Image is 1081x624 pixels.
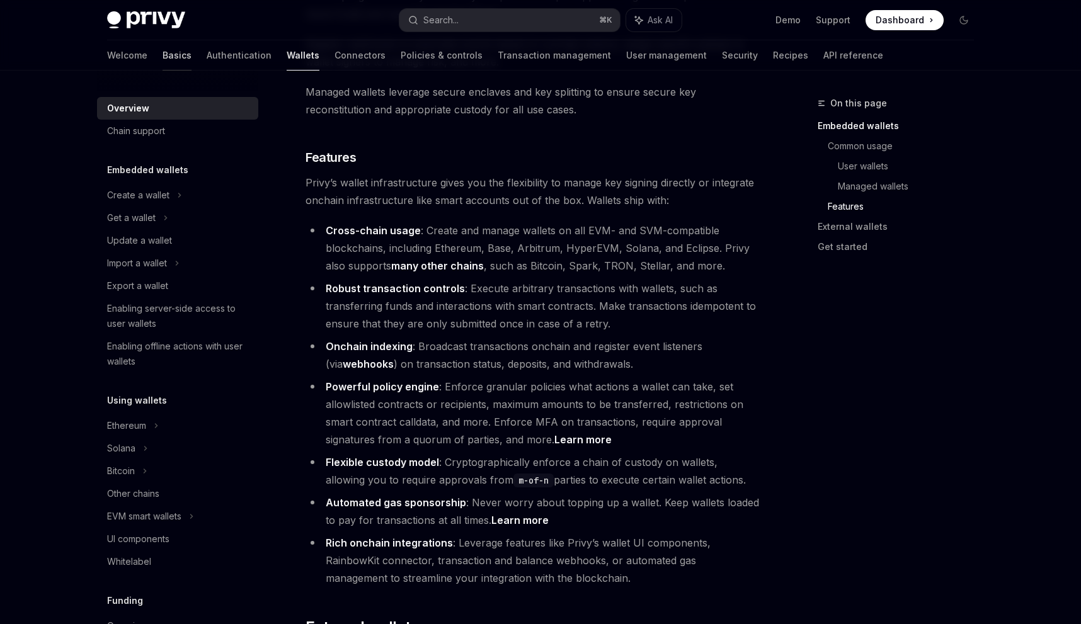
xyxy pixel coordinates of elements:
a: Export a wallet [97,275,258,297]
button: Ask AI [626,9,682,31]
a: Update a wallet [97,229,258,252]
a: webhooks [343,358,394,371]
img: dark logo [107,11,185,29]
strong: Flexible custody model [326,456,439,468]
a: API reference [823,40,883,71]
a: Policies & controls [401,40,483,71]
a: UI components [97,528,258,550]
a: User wallets [838,156,984,176]
div: Search... [423,13,459,28]
code: m-of-n [513,474,554,487]
a: Chain support [97,120,258,142]
a: Learn more [491,514,549,527]
div: UI components [107,531,169,547]
h5: Using wallets [107,393,167,408]
li: : Broadcast transactions onchain and register event listeners (via ) on transaction status, depos... [306,338,760,373]
a: Security [722,40,758,71]
strong: Rich onchain integrations [326,536,453,549]
div: Other chains [107,486,159,501]
li: : Execute arbitrary transactions with wallets, such as transferring funds and interactions with s... [306,280,760,332]
strong: Robust transaction controls [326,282,465,295]
div: Chain support [107,123,165,139]
a: Connectors [335,40,386,71]
a: Managed wallets [838,176,984,196]
li: : Cryptographically enforce a chain of custody on wallets, allowing you to require approvals from... [306,453,760,489]
a: Whitelabel [97,550,258,573]
a: Overview [97,97,258,120]
a: Basics [163,40,192,71]
li: : Create and manage wallets on all EVM- and SVM-compatible blockchains, including Ethereum, Base,... [306,222,760,275]
span: Features [306,149,356,166]
strong: Cross-chain usage [326,224,421,237]
button: Toggle dark mode [954,10,974,30]
h5: Embedded wallets [107,162,188,178]
a: Learn more [554,433,612,446]
span: ⌘ K [599,15,612,25]
span: Dashboard [876,14,924,26]
a: Support [816,14,850,26]
span: Managed wallets leverage secure enclaves and key splitting to ensure secure key reconstitution an... [306,83,760,118]
a: External wallets [818,217,984,237]
li: : Leverage features like Privy’s wallet UI components, RainbowKit connector, transaction and bala... [306,534,760,587]
a: Features [828,196,984,217]
a: Embedded wallets [818,116,984,136]
div: Get a wallet [107,210,156,225]
a: Common usage [828,136,984,156]
div: Bitcoin [107,463,135,479]
strong: Onchain indexing [326,340,413,353]
div: EVM smart wallets [107,509,181,524]
a: Dashboard [866,10,944,30]
div: Enabling offline actions with user wallets [107,339,251,369]
div: Enabling server-side access to user wallets [107,301,251,331]
span: Ask AI [648,14,673,26]
a: Welcome [107,40,147,71]
div: Overview [107,101,149,116]
div: Import a wallet [107,256,167,271]
a: Authentication [207,40,272,71]
span: Privy’s wallet infrastructure gives you the flexibility to manage key signing directly or integra... [306,174,760,209]
li: : Enforce granular policies what actions a wallet can take, set allowlisted contracts or recipien... [306,378,760,448]
a: Wallets [287,40,319,71]
div: Export a wallet [107,278,168,293]
strong: Automated gas sponsorship [326,496,466,509]
span: On this page [830,96,887,111]
div: Solana [107,441,135,456]
div: Create a wallet [107,188,169,203]
a: Enabling server-side access to user wallets [97,297,258,335]
button: Search...⌘K [399,9,620,31]
a: many other chains [391,259,484,273]
a: Enabling offline actions with user wallets [97,335,258,373]
h5: Funding [107,593,143,608]
a: Other chains [97,482,258,505]
a: Demo [775,14,801,26]
div: Whitelabel [107,554,151,569]
a: Get started [818,237,984,257]
div: Ethereum [107,418,146,433]
li: : Never worry about topping up a wallet. Keep wallets loaded to pay for transactions at all times. [306,494,760,529]
div: Update a wallet [107,233,172,248]
a: User management [626,40,707,71]
a: Transaction management [498,40,611,71]
strong: Powerful policy engine [326,380,439,393]
a: Recipes [773,40,808,71]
